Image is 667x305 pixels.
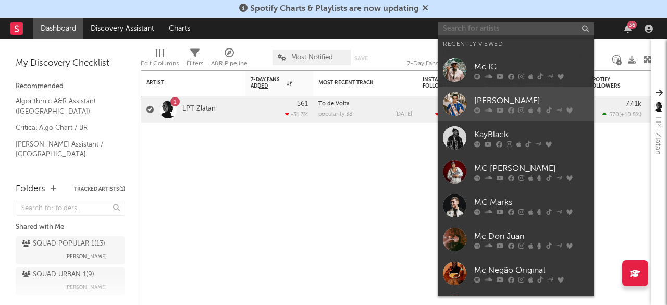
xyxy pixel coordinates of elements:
[22,238,105,250] div: SQUAD POPULAR 1 ( 13 )
[438,121,594,155] a: KayBlack
[146,80,225,86] div: Artist
[423,77,459,89] div: Instagram Followers
[474,61,589,74] div: Mc IG
[422,5,428,13] span: Dismiss
[250,5,419,13] span: Spotify Charts & Playlists are now updating
[16,80,125,93] div: Recommended
[83,18,162,39] a: Discovery Assistant
[438,22,594,35] input: Search for artists
[33,18,83,39] a: Dashboard
[438,155,594,189] a: MC [PERSON_NAME]
[474,230,589,243] div: Mc Don Juan
[251,77,284,89] span: 7-Day Fans Added
[291,54,333,61] span: Most Notified
[211,44,248,75] div: A&R Pipeline
[16,221,125,234] div: Shared with Me
[474,163,589,175] div: MC [PERSON_NAME]
[651,117,664,155] div: LPT Zlatan
[182,105,216,114] a: LPT Zlatan
[438,223,594,257] a: Mc Don Juan
[141,57,179,70] div: Edit Columns
[395,112,412,117] div: [DATE]
[16,201,125,216] input: Search for folders...
[16,183,45,196] div: Folders
[438,87,594,121] a: [PERSON_NAME]
[162,18,197,39] a: Charts
[16,267,125,295] a: SQUAD URBAN 1(9)[PERSON_NAME]
[16,139,115,160] a: [PERSON_NAME] Assistant / [GEOGRAPHIC_DATA]
[438,189,594,223] a: MC Marks
[318,101,412,107] div: To de Volta
[626,101,641,107] div: 77.1k
[621,112,640,118] span: +10.5 %
[589,77,626,89] div: Spotify Followers
[407,44,485,75] div: 7-Day Fans Added (7-Day Fans Added)
[16,57,125,70] div: My Discovery Checklist
[318,80,397,86] div: Most Recent Track
[407,57,485,70] div: 7-Day Fans Added (7-Day Fans Added)
[285,111,308,118] div: -31.3 %
[627,21,637,29] div: 36
[474,264,589,277] div: Mc Negão Original
[211,57,248,70] div: A&R Pipeline
[354,56,368,62] button: Save
[318,112,353,117] div: popularity: 38
[22,269,94,281] div: SQUAD URBAN 1 ( 9 )
[435,111,475,118] div: ( )
[474,197,589,209] div: MC Marks
[318,101,350,107] a: To de Volta
[474,129,589,141] div: KayBlack
[141,44,179,75] div: Edit Columns
[609,112,619,118] span: 570
[16,95,115,117] a: Algorithmic A&R Assistant ([GEOGRAPHIC_DATA])
[624,25,632,33] button: 36
[443,38,589,51] div: Recently Viewed
[438,257,594,290] a: Mc Negão Original
[65,250,107,263] span: [PERSON_NAME]
[602,111,641,118] div: ( )
[16,236,125,264] a: SQUAD POPULAR 1(13)[PERSON_NAME]
[187,57,203,70] div: Filters
[474,95,589,107] div: [PERSON_NAME]
[65,281,107,294] span: [PERSON_NAME]
[297,101,308,107] div: 561
[187,44,203,75] div: Filters
[438,53,594,87] a: Mc IG
[74,187,125,192] button: Tracked Artists(1)
[16,122,115,133] a: Critical Algo Chart / BR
